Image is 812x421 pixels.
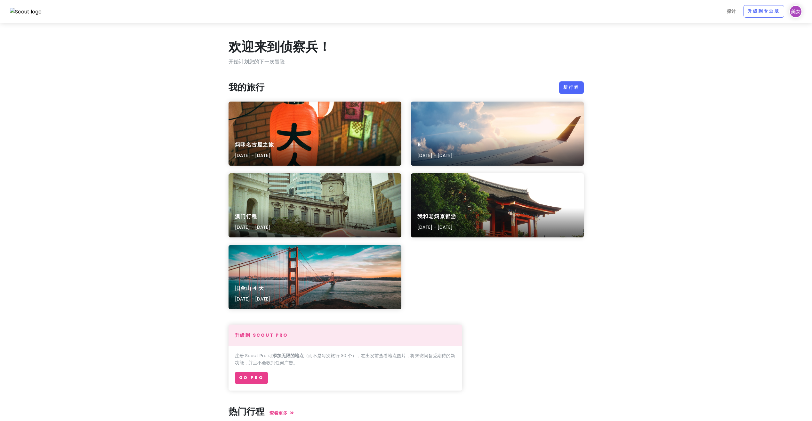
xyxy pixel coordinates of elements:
[272,352,304,359] strong: 添加无限的地点
[235,372,268,384] a: Go Pro
[235,332,456,338] h4: 升级到 Scout Pro
[229,82,264,93] h3: 我的旅行
[235,213,270,220] h6: 澳门行程
[789,5,802,18] img: 用户画像
[235,152,274,159] p: [DATE] - [DATE]
[269,410,294,416] a: 查看更多
[417,213,457,220] h6: 我和老妈京都游
[724,5,738,18] a: 探讨
[235,352,456,367] p: 注册 Scout Pro 可 （而不是每次旅行 30 个），在出发前查看地点图片，将来访问备受期待的新功能，并且不会收到任何广告。
[229,245,401,309] a: 旧金山 4 天[DATE] - [DATE]
[235,224,270,231] p: [DATE] - [DATE]
[411,173,584,237] a: 一座高大的红色建筑坐落在郁郁葱葱的绿色森林旁边我和老妈京都游[DATE] - [DATE]
[269,410,287,416] font: 查看更多
[229,38,331,55] h1: 欢迎来到侦察兵！
[10,8,42,16] img: Scout logo
[229,405,264,418] font: 热门行程
[417,224,457,231] p: [DATE] - [DATE]
[744,5,784,18] a: 升级到专业版
[229,58,584,66] p: 开始计划您的下一次冒险
[235,285,270,292] h6: 旧金山 4 天
[417,142,453,148] h6: 6
[229,102,401,166] a: 天花板上挂着一堆灯笼妈咪名古屋之旅[DATE] - [DATE]
[411,102,584,166] a: 客机航拍6[DATE] - [DATE]
[235,295,270,302] p: [DATE] - [DATE]
[559,81,584,94] a: 新行程
[229,173,401,237] a: 白色和蓝色条纹纺织品澳门行程[DATE] - [DATE]
[235,142,274,148] h6: 妈咪名古屋之旅
[417,152,453,159] p: [DATE] - [DATE]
